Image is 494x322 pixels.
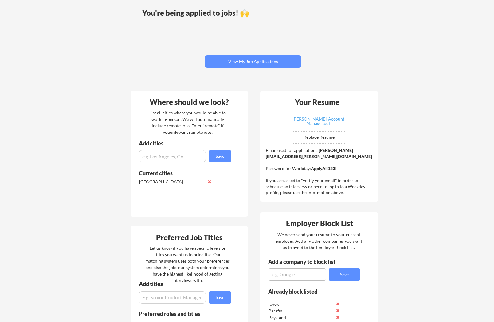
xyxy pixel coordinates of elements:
[205,55,301,68] button: View My Job Applications
[268,289,351,294] div: Already block listed
[142,9,364,17] div: You're being applied to jobs! 🙌
[268,259,345,264] div: Add a company to block list
[139,291,206,304] input: E.g. Senior Product Manager
[282,117,355,125] div: [PERSON_NAME]-Account Manager.pdf
[266,147,374,196] div: Email used for applications: Password for Workday: If you are asked to "verify your email" in ord...
[262,220,377,227] div: Employer Block List
[209,150,231,162] button: Save
[145,109,230,135] div: List all cities where you would be able to work in-person. We will automatically include remote j...
[139,141,232,146] div: Add cities
[132,234,246,241] div: Preferred Job Titles
[329,268,360,281] button: Save
[170,129,178,135] strong: only
[311,166,337,171] strong: ApplyAll123!
[269,301,333,307] div: Iovox
[145,245,230,284] div: Let us know if you have specific levels or titles you want us to prioritize. Our matching system ...
[139,311,222,316] div: Preferred roles and titles
[287,98,347,106] div: Your Resume
[139,150,206,162] input: e.g. Los Angeles, CA
[282,117,355,126] a: [PERSON_NAME]-Account Manager.pdf
[132,98,246,106] div: Where should we look?
[266,148,372,159] strong: [PERSON_NAME][EMAIL_ADDRESS][PERSON_NAME][DOMAIN_NAME]
[139,179,204,185] div: [GEOGRAPHIC_DATA]
[139,170,224,176] div: Current cities
[139,281,225,287] div: Add titles
[269,315,333,321] div: Paystand
[269,308,333,314] div: Parafin
[275,231,363,251] div: We never send your resume to your current employer. Add any other companies you want us to avoid ...
[209,291,231,304] button: Save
